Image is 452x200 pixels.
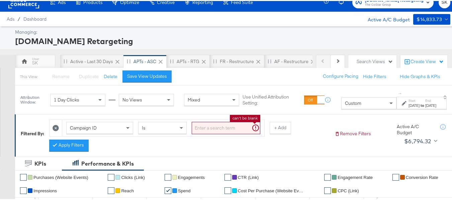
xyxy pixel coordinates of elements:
[404,135,431,145] div: $6,794.32
[365,1,424,7] span: The CoStar Group
[122,96,142,102] span: No Views
[108,186,114,193] a: ✔
[224,173,231,180] a: ✔
[170,58,174,62] div: Drag to reorder tab
[420,102,425,107] strong: to
[338,174,373,179] span: Engagement Rate
[127,72,167,78] div: Save View Updates
[397,123,434,135] div: Active A/C Budget
[165,173,171,180] a: ✔
[220,57,254,64] div: FR - Restructure
[121,174,145,179] span: Clicks (Link)
[21,130,44,136] div: Filtered By:
[7,15,14,21] span: Ads
[127,58,130,62] div: Drag to reorder tab
[20,73,38,78] div: This View:
[104,72,117,79] button: Delete
[15,28,449,34] div: Managing:
[363,72,386,79] button: Hide Filters
[178,187,191,192] span: Spend
[52,72,70,78] span: Rename
[411,57,444,64] div: Create View
[79,72,99,78] span: Duplicate
[23,15,47,21] a: Dashboard
[177,57,199,64] div: APTs - RTG
[224,186,231,193] a: ✔
[409,102,420,107] div: [DATE]
[121,187,134,192] span: Reach
[178,174,205,179] span: Engagements
[64,58,67,62] div: Drag to reorder tab
[406,174,438,179] span: Conversion Rate
[238,187,305,192] span: Cost Per Purchase (Website Events)
[233,115,258,120] li: can't be blank
[417,14,442,23] div: $14,833.73
[54,96,79,102] span: 1 Day Clicks
[238,174,259,179] span: CTR (Link)
[274,57,308,64] div: AF - Restructure
[49,139,89,151] button: Apply Filters
[108,173,114,180] a: ✔
[122,69,172,81] button: Save View Updates
[188,96,200,102] span: Mixed
[165,186,171,193] a: ✔
[133,57,156,64] div: APTs - ASC
[409,97,420,102] label: Start:
[318,69,363,81] button: Configure Pacing
[70,124,97,130] span: Campaign ID
[192,121,260,133] input: Enter a search term
[400,72,440,79] button: Hide Graphs & KPIs
[20,173,27,180] a: ✔
[33,174,88,179] span: Purchases (Website Events)
[243,93,301,105] label: Use Unified Attribution Setting:
[357,57,393,64] div: Search Views
[20,186,27,193] a: ✔
[142,124,146,130] span: Is
[361,13,410,23] div: Active A/C Budget
[15,34,449,46] div: [DOMAIN_NAME] Retargeting
[213,58,217,62] div: Drag to reorder tab
[324,186,331,193] a: ✔
[324,173,331,180] a: ✔
[81,159,134,167] div: Performance & KPIs
[70,57,113,64] div: Active - Last 30 Days
[345,99,361,105] span: Custom
[425,102,436,107] div: [DATE]
[338,187,359,192] span: CPC (Link)
[268,58,271,62] div: Drag to reorder tab
[397,91,403,94] span: ↑
[33,187,57,192] span: Impressions
[270,121,291,133] button: + Add
[392,173,399,180] a: ✔
[413,13,450,24] button: $14,833.73
[425,97,436,102] label: End:
[401,135,439,146] button: $6,794.32
[32,59,38,65] div: SK
[34,159,46,167] div: KPIs
[335,130,371,136] button: Remove Filters
[14,15,23,21] span: /
[20,94,47,104] div: Attribution Window:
